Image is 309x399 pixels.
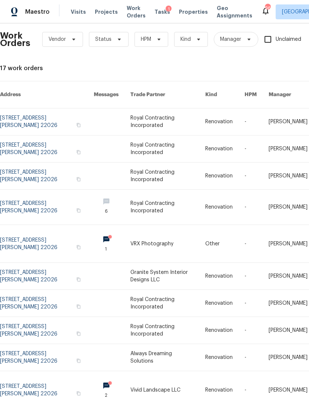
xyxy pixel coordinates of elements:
td: - [239,135,263,163]
span: Unclaimed [276,36,301,43]
td: Granite System Interior Designs LLC [124,263,200,290]
div: 96 [265,4,270,12]
td: - [239,290,263,317]
td: - [239,108,263,135]
td: Royal Contracting Incorporated [124,317,200,344]
span: Vendor [49,36,66,43]
td: - [239,190,263,225]
td: Renovation [199,190,239,225]
td: Renovation [199,163,239,190]
td: - [239,317,263,344]
td: Royal Contracting Incorporated [124,135,200,163]
span: HPM [141,36,151,43]
div: 1 [166,6,172,13]
td: Always Dreaming Solutions [124,344,200,371]
td: Renovation [199,263,239,290]
td: Royal Contracting Incorporated [124,108,200,135]
button: Copy Address [75,122,82,128]
td: Renovation [199,290,239,317]
td: Renovation [199,344,239,371]
span: Properties [179,8,208,16]
td: Royal Contracting Incorporated [124,190,200,225]
span: Status [95,36,112,43]
button: Copy Address [75,244,82,251]
span: Kind [180,36,191,43]
span: Geo Assignments [217,4,252,19]
span: Work Orders [127,4,146,19]
td: Royal Contracting Incorporated [124,163,200,190]
span: Projects [95,8,118,16]
button: Copy Address [75,176,82,183]
button: Copy Address [75,207,82,214]
span: Maestro [25,8,50,16]
td: - [239,225,263,263]
th: Kind [199,81,239,108]
th: Messages [88,81,124,108]
td: VRX Photography [124,225,200,263]
span: Tasks [154,9,170,14]
td: Renovation [199,135,239,163]
button: Copy Address [75,149,82,156]
button: Copy Address [75,357,82,364]
button: Copy Address [75,390,82,397]
button: Copy Address [75,330,82,337]
th: Trade Partner [124,81,200,108]
td: Royal Contracting Incorporated [124,290,200,317]
span: Visits [71,8,86,16]
td: Other [199,225,239,263]
button: Copy Address [75,276,82,283]
td: - [239,263,263,290]
td: - [239,163,263,190]
span: Manager [220,36,241,43]
td: - [239,344,263,371]
button: Copy Address [75,303,82,310]
th: HPM [239,81,263,108]
td: Renovation [199,317,239,344]
td: Renovation [199,108,239,135]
